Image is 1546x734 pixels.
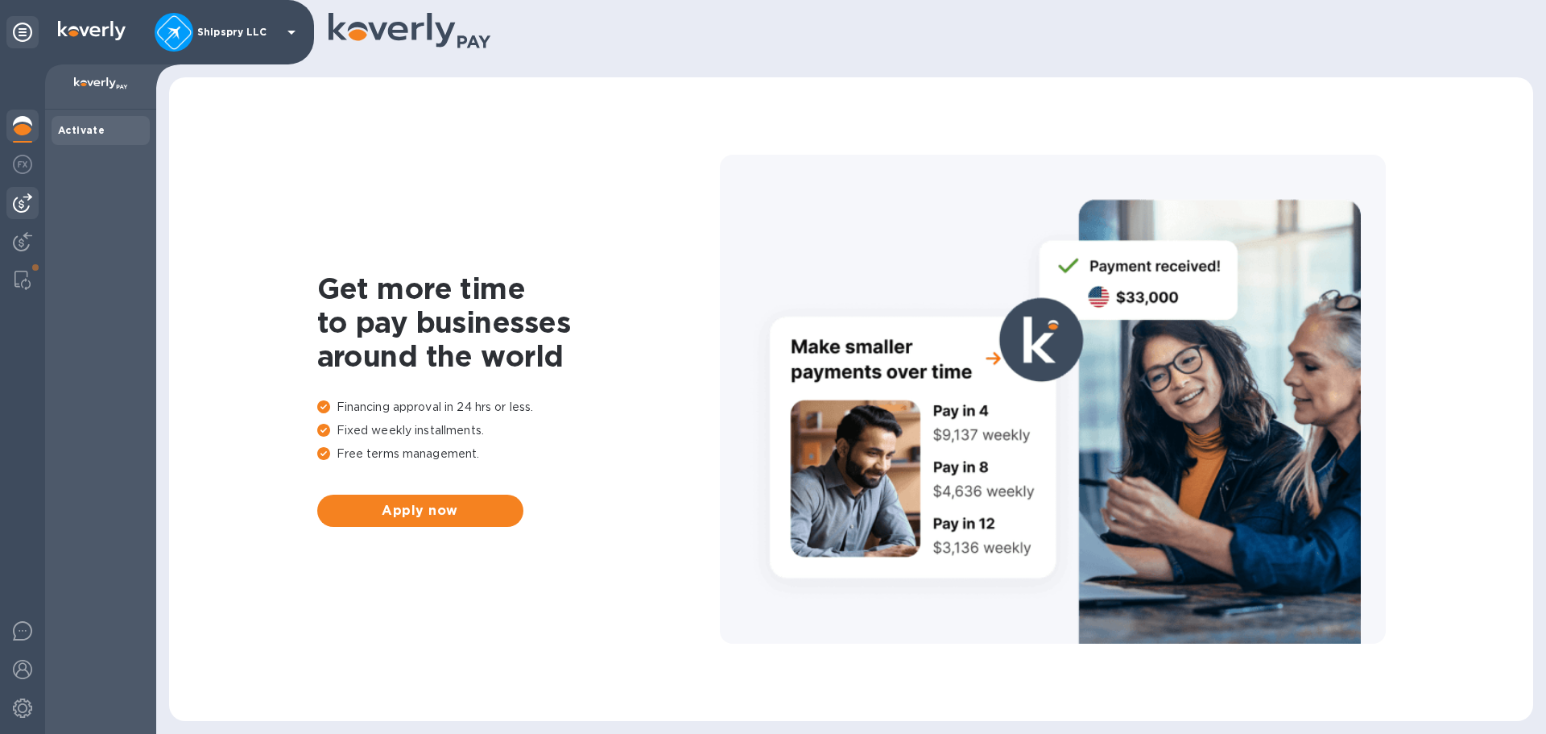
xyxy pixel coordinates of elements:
b: Activate [58,124,105,136]
img: Logo [58,21,126,40]
p: Fixed weekly installments. [317,422,720,439]
h1: Get more time to pay businesses around the world [317,272,720,373]
img: Foreign exchange [13,155,32,174]
p: Shipspry LLC [197,27,278,38]
div: Unpin categories [6,16,39,48]
span: Apply now [330,501,511,520]
p: Financing approval in 24 hrs or less. [317,399,720,416]
p: Free terms management. [317,446,720,462]
button: Apply now [317,495,523,527]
